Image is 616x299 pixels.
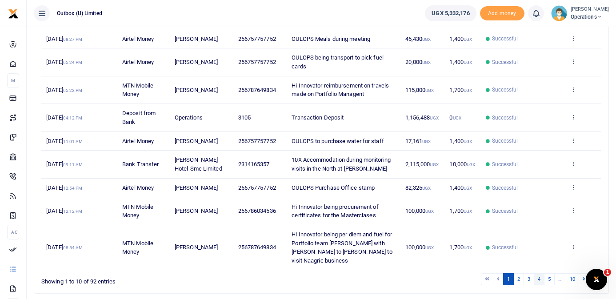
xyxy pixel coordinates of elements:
span: OULOPS to purchase water for staff [292,138,384,144]
span: [PERSON_NAME] Hotel-Smc Limited [175,156,222,172]
span: 10X Accommodation during monitoring visits in the North at [PERSON_NAME] [292,156,391,172]
a: 4 [534,273,544,285]
small: UGX [467,162,475,167]
span: 45,430 [405,36,431,42]
small: 05:22 PM [63,88,83,93]
span: 82,325 [405,184,431,191]
span: Successful [492,207,518,215]
li: Toup your wallet [480,6,524,21]
span: Successful [492,35,518,43]
small: 12:54 PM [63,186,83,191]
span: 256787649834 [238,87,276,93]
span: [PERSON_NAME] [175,207,218,214]
small: UGX [464,139,472,144]
span: UGX 5,332,176 [432,9,469,18]
img: profile-user [551,5,567,21]
span: 256757757752 [238,184,276,191]
small: UGX [422,37,431,42]
span: 1,400 [449,36,472,42]
a: logo-small logo-large logo-large [8,10,19,16]
span: Successful [492,160,518,168]
span: Deposit from Bank [122,110,156,125]
span: Successful [492,114,518,122]
small: 04:12 PM [63,116,83,120]
span: 10,000 [449,161,475,167]
span: [PERSON_NAME] [175,138,218,144]
span: Hi Innovator being per diem and fuel for Portfolio team [PERSON_NAME] with [PERSON_NAME] to [PERS... [292,231,392,264]
small: 08:27 PM [63,37,83,42]
span: Bank Transfer [122,161,159,167]
span: 256757757752 [238,138,276,144]
small: UGX [425,245,434,250]
span: [PERSON_NAME] [175,244,218,251]
span: Operations [571,13,609,21]
span: Add money [480,6,524,21]
span: 1,400 [449,59,472,65]
a: 10 [566,273,579,285]
span: [DATE] [46,184,82,191]
span: Outbox (U) Limited [53,9,106,17]
a: profile-user [PERSON_NAME] Operations [551,5,609,21]
small: 12:12 PM [63,209,83,214]
span: OULOPS Meals during meeting [292,36,370,42]
small: [PERSON_NAME] [571,6,609,13]
span: 1,400 [449,138,472,144]
li: Wallet ballance [421,5,480,21]
div: Showing 1 to 10 of 92 entries [41,272,271,286]
span: [PERSON_NAME] [175,87,218,93]
a: 2 [513,273,524,285]
span: [PERSON_NAME] [175,59,218,65]
a: 3 [524,273,534,285]
small: 08:54 AM [63,245,83,250]
span: Successful [492,184,518,192]
a: Add money [480,9,524,16]
span: 256787649834 [238,244,276,251]
small: 09:11 AM [63,162,83,167]
small: UGX [464,245,472,250]
small: UGX [464,37,472,42]
small: UGX [464,186,472,191]
small: UGX [425,209,434,214]
span: OULOPS being transport to pick fuel cards [292,54,384,70]
span: 115,800 [405,87,434,93]
span: 1,400 [449,184,472,191]
small: 11:01 AM [63,139,83,144]
span: 1,700 [449,244,472,251]
a: UGX 5,332,176 [425,5,476,21]
span: [PERSON_NAME] [175,184,218,191]
small: UGX [453,116,461,120]
iframe: Intercom live chat [586,269,607,290]
small: UGX [425,88,434,93]
span: [DATE] [46,244,83,251]
span: [DATE] [46,161,83,167]
span: MTN Mobile Money [122,240,153,255]
span: OULOPS Purchase Office stamp [292,184,375,191]
span: MTN Mobile Money [122,203,153,219]
span: [DATE] [46,138,83,144]
span: 20,000 [405,59,431,65]
span: [DATE] [46,207,82,214]
img: logo-small [8,8,19,19]
small: UGX [464,60,472,65]
span: 256757757752 [238,36,276,42]
span: Successful [492,58,518,66]
span: [PERSON_NAME] [175,36,218,42]
small: UGX [464,209,472,214]
span: 1,156,488 [405,114,439,121]
span: Airtel Money [122,36,154,42]
small: UGX [422,186,431,191]
small: UGX [422,139,431,144]
small: UGX [430,116,438,120]
span: [DATE] [46,87,82,93]
li: Ac [7,225,19,239]
span: 256757757752 [238,59,276,65]
small: UGX [430,162,438,167]
span: [DATE] [46,59,82,65]
span: Airtel Money [122,59,154,65]
span: 1 [604,269,611,276]
span: 2314165357 [238,161,270,167]
span: 100,000 [405,207,434,214]
span: 1,700 [449,207,472,214]
span: 3105 [238,114,251,121]
small: UGX [422,60,431,65]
